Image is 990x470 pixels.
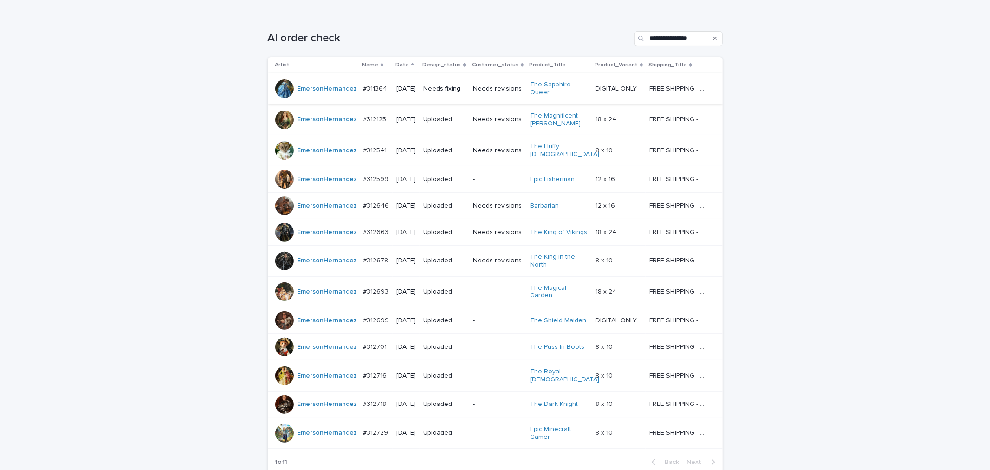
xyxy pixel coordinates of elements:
[473,317,523,325] p: -
[363,114,388,124] p: #312125
[396,85,416,93] p: [DATE]
[423,176,465,183] p: Uploaded
[473,400,523,408] p: -
[268,166,723,192] tr: EmersonHernandez #312599#312599 [DATE]Uploaded-Epic Fisherman 12 x 1612 x 16 FREE SHIPPING - prev...
[649,145,709,155] p: FREE SHIPPING - preview in 1-2 business days, after your approval delivery will take 5-10 b.d.
[423,228,465,236] p: Uploaded
[298,116,357,124] a: EmersonHernandez
[473,257,523,265] p: Needs revisions
[268,135,723,166] tr: EmersonHernandez #312541#312541 [DATE]UploadedNeeds revisionsThe Fluffy [DEMOGRAPHIC_DATA] 8 x 10...
[530,400,578,408] a: The Dark Knight
[298,400,357,408] a: EmersonHernandez
[473,343,523,351] p: -
[268,391,723,418] tr: EmersonHernandez #312718#312718 [DATE]Uploaded-The Dark Knight 8 x 108 x 10 FREE SHIPPING - previ...
[473,202,523,210] p: Needs revisions
[649,427,709,437] p: FREE SHIPPING - preview in 1-2 business days, after your approval delivery will take 5-10 b.d.
[423,343,465,351] p: Uploaded
[396,147,416,155] p: [DATE]
[298,343,357,351] a: EmersonHernandez
[634,31,723,46] input: Search
[298,288,357,296] a: EmersonHernandez
[596,145,615,155] p: 8 x 10
[473,176,523,183] p: -
[530,228,587,236] a: The King of Vikings
[649,315,709,325] p: FREE SHIPPING - preview in 1-2 business days, after your approval delivery will take 5-10 b.d.
[649,227,709,236] p: FREE SHIPPING - preview in 1-2 business days, after your approval delivery will take 5-10 b.d.
[649,114,709,124] p: FREE SHIPPING - preview in 1-2 business days, after your approval delivery will take 5-10 b.d.
[396,116,416,124] p: [DATE]
[423,429,465,437] p: Uploaded
[363,255,390,265] p: #312678
[529,60,566,70] p: Product_Title
[595,60,638,70] p: Product_Variant
[396,202,416,210] p: [DATE]
[530,368,599,384] a: The Royal [DEMOGRAPHIC_DATA]
[423,400,465,408] p: Uploaded
[396,343,416,351] p: [DATE]
[596,200,617,210] p: 12 x 16
[644,458,683,466] button: Back
[473,85,523,93] p: Needs revisions
[683,458,723,466] button: Next
[363,200,391,210] p: #312646
[268,245,723,276] tr: EmersonHernandez #312678#312678 [DATE]UploadedNeeds revisionsThe King in the North 8 x 108 x 10 F...
[298,176,357,183] a: EmersonHernandez
[423,317,465,325] p: Uploaded
[268,418,723,449] tr: EmersonHernandez #312729#312729 [DATE]Uploaded-Epic Minecraft Gamer 8 x 108 x 10 FREE SHIPPING - ...
[596,286,619,296] p: 18 x 24
[363,315,391,325] p: #312699
[298,429,357,437] a: EmersonHernandez
[530,202,559,210] a: Barbarian
[268,334,723,360] tr: EmersonHernandez #312701#312701 [DATE]Uploaded-The Puss In Boots 8 x 108 x 10 FREE SHIPPING - pre...
[530,176,575,183] a: Epic Fisherman
[268,219,723,245] tr: EmersonHernandez #312663#312663 [DATE]UploadedNeeds revisionsThe King of Vikings 18 x 2418 x 24 F...
[596,114,619,124] p: 18 x 24
[363,286,390,296] p: #312693
[530,81,588,97] a: The Sapphire Queen
[473,147,523,155] p: Needs revisions
[473,228,523,236] p: Needs revisions
[649,370,709,380] p: FREE SHIPPING - preview in 1-2 business days, after your approval delivery will take 5-10 b.d.
[275,60,290,70] p: Artist
[687,459,707,465] span: Next
[596,341,615,351] p: 8 x 10
[596,255,615,265] p: 8 x 10
[596,315,639,325] p: DIGITAL ONLY
[530,253,588,269] a: The King in the North
[298,257,357,265] a: EmersonHernandez
[363,145,388,155] p: #312541
[396,288,416,296] p: [DATE]
[649,341,709,351] p: FREE SHIPPING - preview in 1-2 business days, after your approval delivery will take 5-10 b.d.
[530,343,584,351] a: The Puss In Boots
[268,360,723,392] tr: EmersonHernandez #312716#312716 [DATE]Uploaded-The Royal [DEMOGRAPHIC_DATA] 8 x 108 x 10 FREE SHI...
[473,116,523,124] p: Needs revisions
[363,227,390,236] p: #312663
[596,398,615,408] p: 8 x 10
[649,286,709,296] p: FREE SHIPPING - preview in 1-2 business days, after your approval delivery will take 5-10 b.d.
[363,83,389,93] p: #311364
[298,202,357,210] a: EmersonHernandez
[596,427,615,437] p: 8 x 10
[649,200,709,210] p: FREE SHIPPING - preview in 1-2 business days, after your approval delivery will take 5-10 b.d.
[268,276,723,307] tr: EmersonHernandez #312693#312693 [DATE]Uploaded-The Magical Garden 18 x 2418 x 24 FREE SHIPPING - ...
[596,370,615,380] p: 8 x 10
[596,83,639,93] p: DIGITAL ONLY
[649,174,709,183] p: FREE SHIPPING - preview in 1-2 business days, after your approval delivery will take 5-10 b.d.
[268,73,723,104] tr: EmersonHernandez #311364#311364 [DATE]Needs fixingNeeds revisionsThe Sapphire Queen DIGITAL ONLYD...
[268,104,723,135] tr: EmersonHernandez #312125#312125 [DATE]UploadedNeeds revisionsThe Magnificent [PERSON_NAME] 18 x 2...
[423,288,465,296] p: Uploaded
[423,116,465,124] p: Uploaded
[423,202,465,210] p: Uploaded
[298,147,357,155] a: EmersonHernandez
[660,459,679,465] span: Back
[530,284,588,300] a: The Magical Garden
[268,307,723,334] tr: EmersonHernandez #312699#312699 [DATE]Uploaded-The Shield Maiden DIGITAL ONLYDIGITAL ONLY FREE SH...
[472,60,518,70] p: Customer_status
[396,176,416,183] p: [DATE]
[363,427,390,437] p: #312729
[298,372,357,380] a: EmersonHernandez
[596,227,619,236] p: 18 x 24
[396,400,416,408] p: [DATE]
[473,429,523,437] p: -
[423,85,465,93] p: Needs fixing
